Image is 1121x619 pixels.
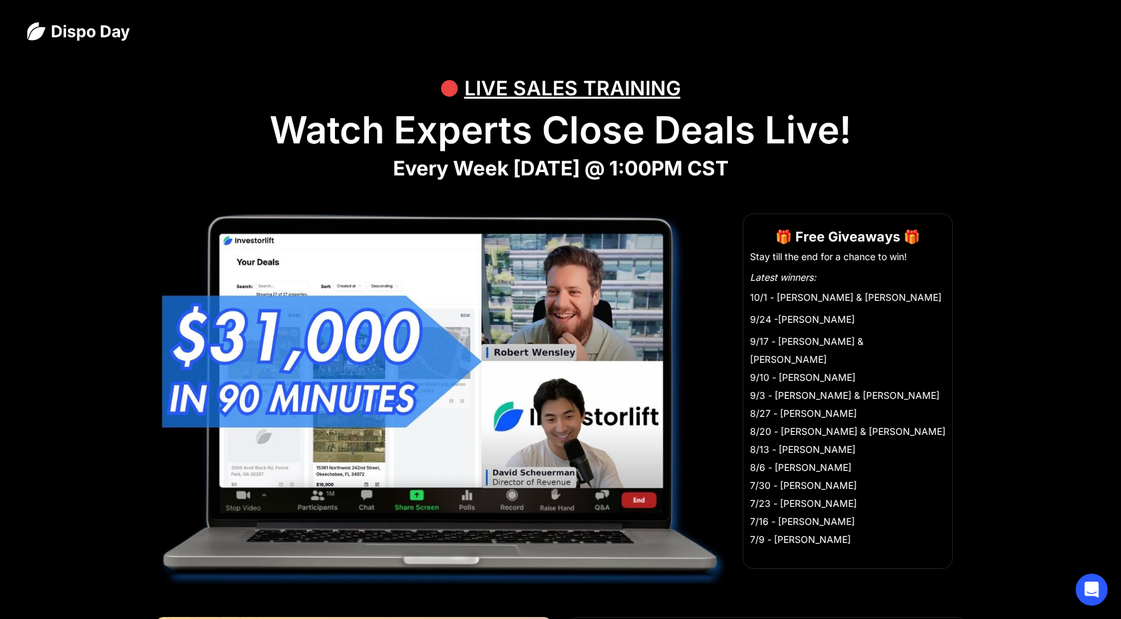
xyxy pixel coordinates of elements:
li: 9/24 -[PERSON_NAME] [750,310,946,328]
strong: 🎁 Free Giveaways 🎁 [775,229,920,245]
div: Open Intercom Messenger [1076,574,1108,606]
li: Stay till the end for a chance to win! [750,250,946,263]
h1: Watch Experts Close Deals Live! [27,108,1094,153]
em: Latest winners: [750,271,816,283]
div: LIVE SALES TRAINING [464,68,681,108]
li: 10/1 - [PERSON_NAME] & [PERSON_NAME] [750,288,946,306]
strong: Every Week [DATE] @ 1:00PM CST [393,156,729,180]
li: 9/17 - [PERSON_NAME] & [PERSON_NAME] 9/10 - [PERSON_NAME] 9/3 - [PERSON_NAME] & [PERSON_NAME] 8/2... [750,332,946,548]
